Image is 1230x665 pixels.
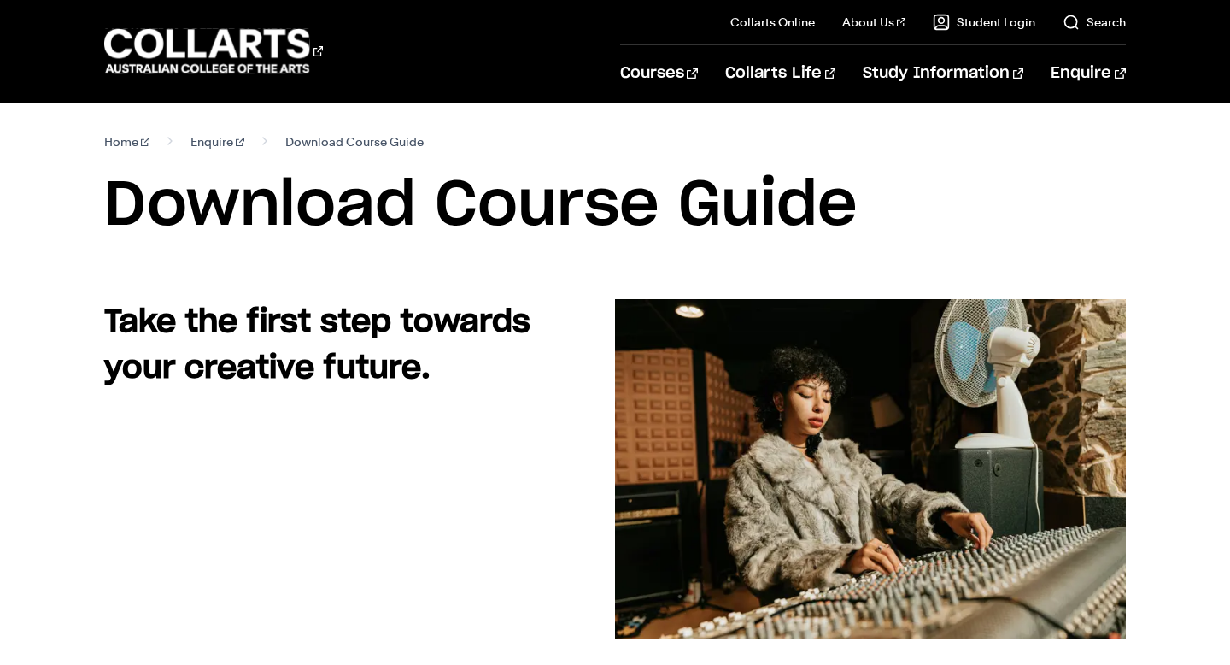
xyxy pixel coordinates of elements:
a: Search [1063,14,1126,31]
a: Home [104,130,149,154]
a: Collarts Life [725,45,835,102]
strong: Take the first step towards your creative future. [104,307,530,384]
a: Enquire [190,130,244,154]
a: Collarts Online [730,14,815,31]
a: Student Login [933,14,1035,31]
span: Download Course Guide [285,130,424,154]
div: Go to homepage [104,26,323,75]
a: Study Information [863,45,1023,102]
a: Enquire [1051,45,1125,102]
a: About Us [842,14,905,31]
a: Courses [620,45,698,102]
h1: Download Course Guide [104,168,1125,244]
